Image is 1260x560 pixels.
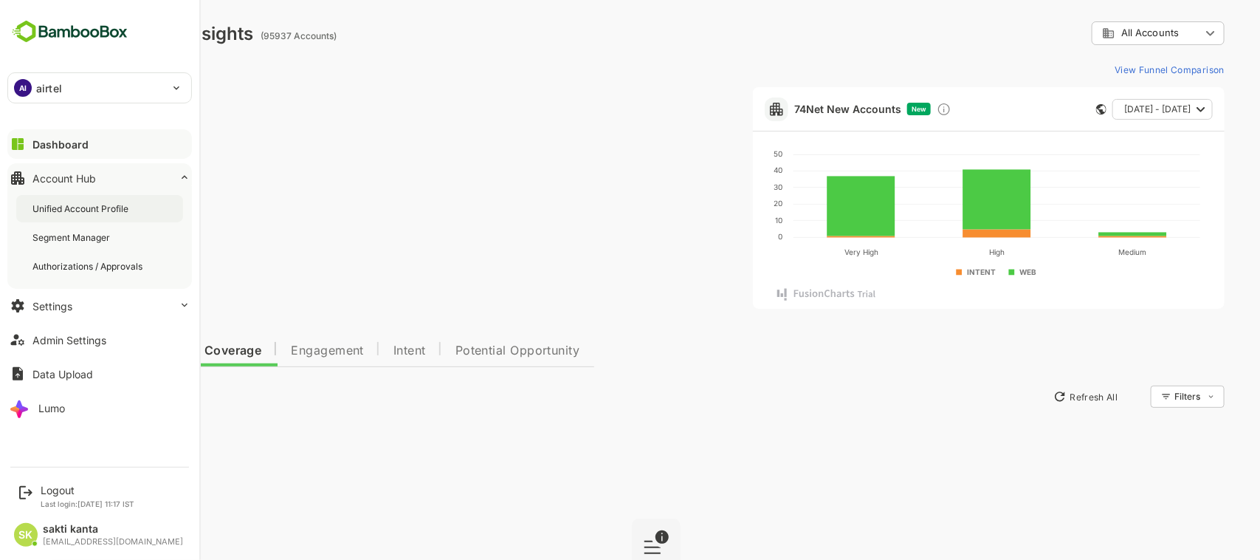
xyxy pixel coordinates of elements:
[36,81,62,96] p: airtel
[50,345,210,357] span: Data Quality and Coverage
[32,260,145,273] div: Authorizations / Approvals
[41,499,134,508] p: Last login: [DATE] 11:17 IST
[32,202,131,215] div: Unified Account Profile
[8,73,191,103] div: AIairtel
[722,149,731,158] text: 50
[1121,383,1173,410] div: Filters
[722,165,731,174] text: 40
[722,182,731,191] text: 30
[1073,100,1139,119] span: [DATE] - [DATE]
[1070,27,1127,38] span: All Accounts
[7,129,192,159] button: Dashboard
[43,523,183,536] div: sakti kanta
[723,216,731,225] text: 10
[722,199,731,208] text: 20
[35,23,202,44] div: Dashboard Insights
[1040,19,1173,48] div: All Accounts
[1067,247,1095,256] text: Medium
[937,247,953,257] text: High
[32,172,96,185] div: Account Hub
[1044,104,1055,115] div: This card does not support filter and segments
[32,334,106,346] div: Admin Settings
[32,231,113,244] div: Segment Manager
[32,138,89,151] div: Dashboard
[1057,58,1173,81] button: View Funnel Comparison
[32,368,93,380] div: Data Upload
[860,105,875,113] span: New
[1123,391,1149,402] div: Filters
[1050,27,1149,40] div: All Accounts
[7,291,192,321] button: Settings
[404,345,529,357] span: Potential Opportunity
[35,383,143,410] button: New Insights
[239,345,312,357] span: Engagement
[726,232,731,241] text: 0
[41,484,134,496] div: Logout
[38,402,65,414] div: Lumo
[43,537,183,547] div: [EMAIL_ADDRESS][DOMAIN_NAME]
[342,345,374,357] span: Intent
[32,300,72,313] div: Settings
[7,393,192,423] button: Lumo
[995,385,1073,409] button: Refresh All
[885,102,900,117] div: Discover new ICP-fit accounts showing engagement — via intent surges, anonymous website visits, L...
[7,359,192,389] button: Data Upload
[14,79,32,97] div: AI
[14,523,38,547] div: SK
[793,247,827,257] text: Very High
[7,18,132,46] img: BambooboxFullLogoMark.5f36c76dfaba33ec1ec1367b70bb1252.svg
[7,325,192,355] button: Admin Settings
[743,103,850,115] a: 74Net New Accounts
[1061,99,1161,120] button: [DATE] - [DATE]
[7,163,192,193] button: Account Hub
[209,30,289,41] ag: (95937 Accounts)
